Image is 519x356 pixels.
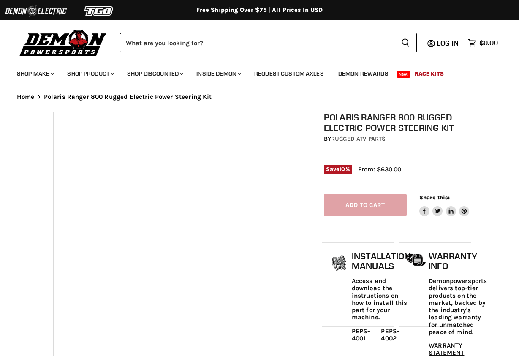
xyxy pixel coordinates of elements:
span: Save % [324,165,352,174]
a: $0.00 [464,37,502,49]
img: install_manual-icon.png [329,253,350,274]
span: Share this: [419,194,450,201]
a: Demon Rewards [332,65,395,82]
a: Shop Product [61,65,119,82]
h1: Installation Manuals [352,251,410,271]
span: 10 [339,166,345,172]
a: PEPS-4001 [352,327,370,342]
a: Home [17,93,35,101]
ul: Main menu [11,62,496,82]
h1: Warranty Info [429,251,487,271]
img: Demon Powersports [17,27,109,57]
span: From: $630.00 [358,166,401,173]
a: Race Kits [408,65,450,82]
input: Search [120,33,394,52]
a: PEPS-4002 [381,327,399,342]
h1: Polaris Ranger 800 Rugged Electric Power Steering Kit [324,112,470,133]
img: TGB Logo 2 [68,3,131,19]
button: Search [394,33,417,52]
span: New! [397,71,411,78]
a: Request Custom Axles [248,65,330,82]
a: Rugged ATV Parts [331,135,386,142]
p: Access and download the instructions on how to install this part for your machine. [352,277,410,321]
form: Product [120,33,417,52]
img: Demon Electric Logo 2 [4,3,68,19]
img: warranty-icon.png [405,253,427,266]
a: Shop Make [11,65,59,82]
span: Log in [437,39,459,47]
a: Inside Demon [190,65,246,82]
a: Shop Discounted [121,65,188,82]
span: $0.00 [479,39,498,47]
a: Log in [433,39,464,47]
span: Polaris Ranger 800 Rugged Electric Power Steering Kit [44,93,212,101]
div: by [324,134,470,144]
p: Demonpowersports delivers top-tier products on the market, backed by the industry's leading warra... [429,277,487,336]
aside: Share this: [419,194,470,216]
